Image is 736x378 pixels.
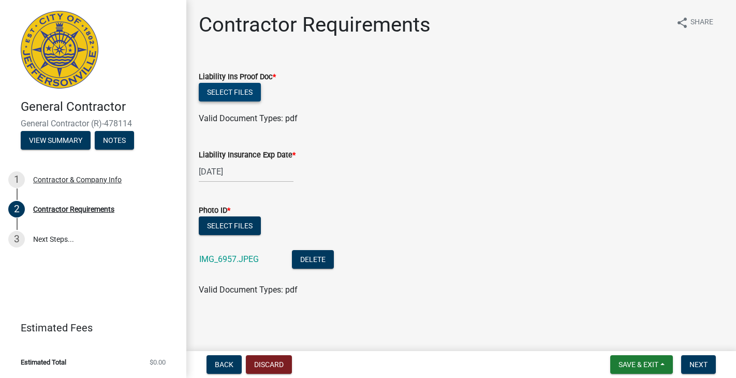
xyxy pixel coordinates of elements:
[21,131,91,150] button: View Summary
[95,131,134,150] button: Notes
[33,176,122,183] div: Contractor & Company Info
[207,355,242,374] button: Back
[610,355,673,374] button: Save & Exit
[199,285,298,295] span: Valid Document Types: pdf
[676,17,688,29] i: share
[690,17,713,29] span: Share
[150,359,166,366] span: $0.00
[199,216,261,235] button: Select files
[681,355,716,374] button: Next
[21,119,166,128] span: General Contractor (R)-478114
[215,360,233,369] span: Back
[95,137,134,145] wm-modal-confirm: Notes
[292,255,334,265] wm-modal-confirm: Delete Document
[199,74,276,81] label: Liability Ins Proof Doc
[33,206,114,213] div: Contractor Requirements
[199,83,261,101] button: Select files
[689,360,708,369] span: Next
[21,137,91,145] wm-modal-confirm: Summary
[21,359,66,366] span: Estimated Total
[199,113,298,123] span: Valid Document Types: pdf
[8,201,25,217] div: 2
[199,152,296,159] label: Liability Insurance Exp Date
[199,12,431,37] h1: Contractor Requirements
[199,207,230,214] label: Photo ID
[199,254,259,264] a: IMG_6957.JPEG
[8,231,25,248] div: 3
[619,360,658,369] span: Save & Exit
[21,11,98,89] img: City of Jeffersonville, Indiana
[246,355,292,374] button: Discard
[8,317,170,338] a: Estimated Fees
[21,99,178,114] h4: General Contractor
[668,12,722,33] button: shareShare
[8,171,25,188] div: 1
[292,250,334,269] button: Delete
[199,161,293,182] input: mm/dd/yyyy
